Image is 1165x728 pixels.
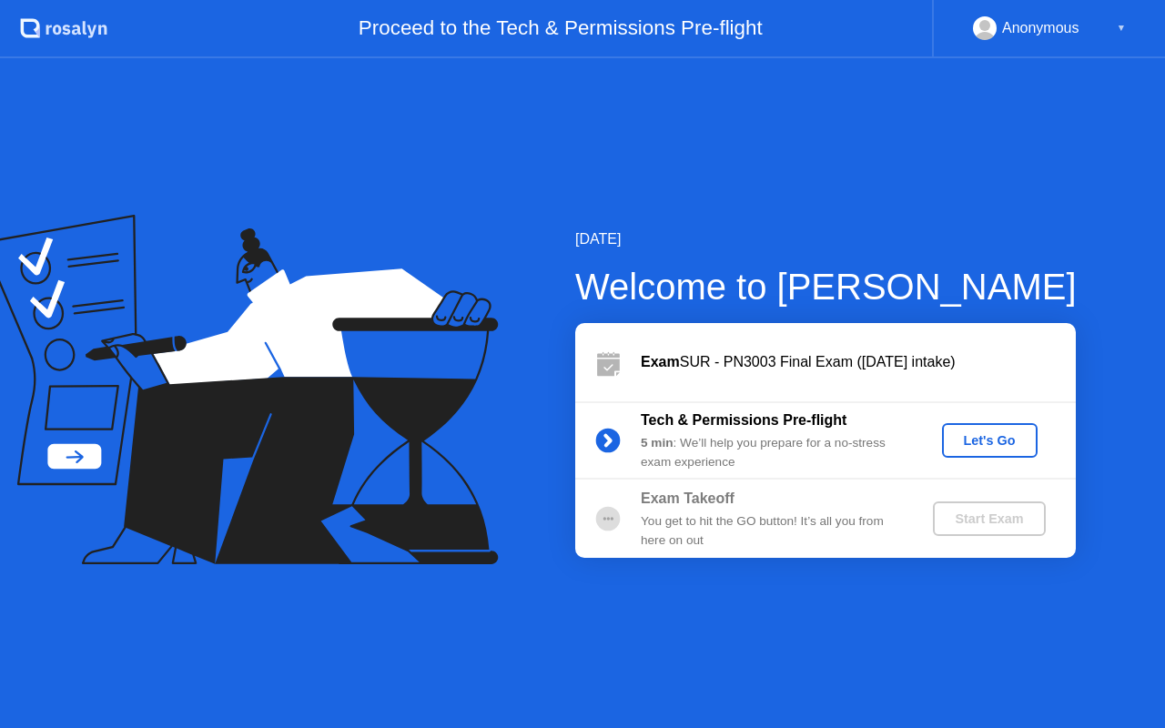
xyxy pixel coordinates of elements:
[949,433,1030,448] div: Let's Go
[933,501,1045,536] button: Start Exam
[641,434,903,471] div: : We’ll help you prepare for a no-stress exam experience
[641,351,1076,373] div: SUR - PN3003 Final Exam ([DATE] intake)
[641,512,903,550] div: You get to hit the GO button! It’s all you from here on out
[641,490,734,506] b: Exam Takeoff
[575,259,1077,314] div: Welcome to [PERSON_NAME]
[1117,16,1126,40] div: ▼
[942,423,1038,458] button: Let's Go
[940,511,1038,526] div: Start Exam
[641,412,846,428] b: Tech & Permissions Pre-flight
[1002,16,1079,40] div: Anonymous
[641,354,680,369] b: Exam
[641,436,674,450] b: 5 min
[575,228,1077,250] div: [DATE]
